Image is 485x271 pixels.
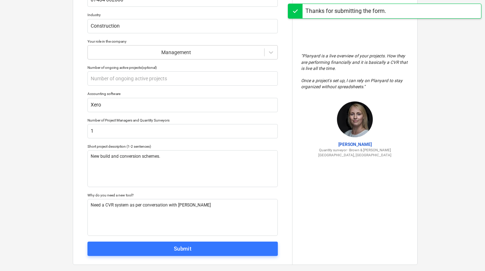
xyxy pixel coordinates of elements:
img: Claire Hill [337,101,373,137]
div: Number of Project Managers and Quantity Surveyors [87,118,278,123]
input: Number of ongoing active projects [87,71,278,86]
iframe: Chat Widget [449,237,485,271]
div: Submit [174,244,192,253]
div: Accounting software [87,91,278,96]
div: Your role in the company [87,39,278,44]
div: Number of ongoing active projects (optional) [87,65,278,70]
p: [PERSON_NAME] [301,142,409,148]
div: Industry [87,13,278,17]
div: Why do you need a new tool? [87,193,278,198]
div: Short project description (1-2 sentences) [87,144,278,149]
input: Number of Project Managers and Quantity Surveyors [87,124,278,138]
textarea: New build and conversion schemes. [87,150,278,187]
p: Quantity surveyor - Brown & [PERSON_NAME] [301,148,409,152]
textarea: Need a CVR system as per conversation with [PERSON_NAME] [87,199,278,236]
p: [GEOGRAPHIC_DATA], [GEOGRAPHIC_DATA] [301,153,409,157]
p: " Planyard is a live overview of your projects. How they are performing financially and it is bas... [301,53,409,90]
input: Accounting software [87,98,278,112]
input: Industry [87,19,278,33]
div: Thanks for submitting the form. [305,7,386,15]
button: Submit [87,242,278,256]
